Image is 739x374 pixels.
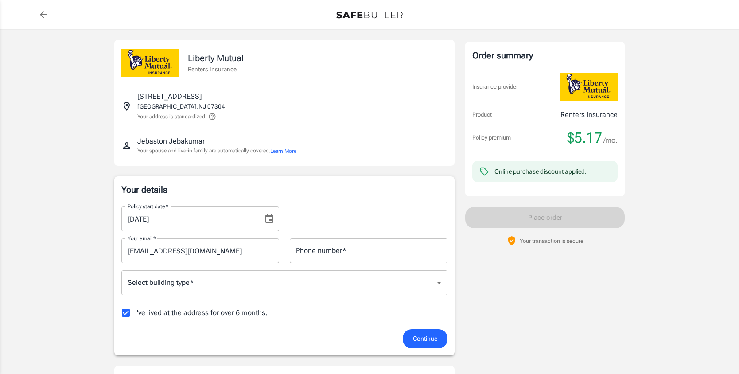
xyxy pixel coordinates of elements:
[188,65,244,74] p: Renters Insurance
[128,234,156,242] label: Your email
[137,136,205,147] p: Jebaston Jebakumar
[121,183,447,196] p: Your details
[188,51,244,65] p: Liberty Mutual
[472,49,618,62] div: Order summary
[137,147,296,155] p: Your spouse and live-in family are automatically covered.
[336,12,403,19] img: Back to quotes
[403,329,447,348] button: Continue
[472,82,518,91] p: Insurance provider
[520,237,583,245] p: Your transaction is secure
[494,167,587,176] div: Online purchase discount applied.
[121,101,132,112] svg: Insured address
[567,129,602,147] span: $5.17
[270,147,296,155] button: Learn More
[413,333,437,344] span: Continue
[560,109,618,120] p: Renters Insurance
[35,6,52,23] a: back to quotes
[472,133,511,142] p: Policy premium
[128,203,168,210] label: Policy start date
[121,206,257,231] input: MM/DD/YYYY
[137,91,202,102] p: [STREET_ADDRESS]
[121,238,279,263] input: Enter email
[121,49,179,77] img: Liberty Mutual
[135,308,268,318] span: I've lived at the address for over 6 months.
[261,210,278,228] button: Choose date, selected date is Sep 12, 2025
[137,102,225,111] p: [GEOGRAPHIC_DATA] , NJ 07304
[290,238,447,263] input: Enter number
[560,73,618,101] img: Liberty Mutual
[137,113,206,121] p: Your address is standardized.
[603,134,618,147] span: /mo.
[121,140,132,151] svg: Insured person
[472,110,492,119] p: Product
